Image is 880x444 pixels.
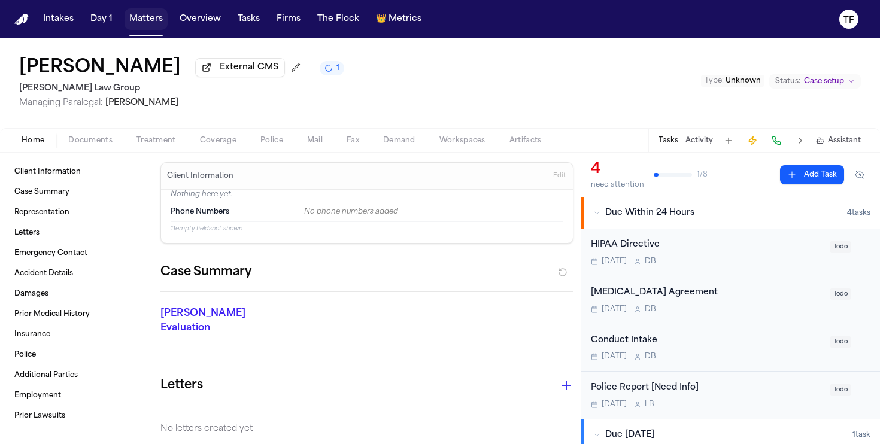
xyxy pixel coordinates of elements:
[14,411,65,421] span: Prior Lawsuits
[605,207,694,219] span: Due Within 24 Hours
[312,8,364,30] button: The Flock
[336,63,339,73] span: 1
[602,257,627,266] span: [DATE]
[160,263,251,282] h2: Case Summary
[775,77,800,86] span: Status:
[10,366,143,385] a: Additional Parties
[376,13,386,25] span: crown
[591,180,644,190] div: need attention
[10,325,143,344] a: Insurance
[19,81,344,96] h2: [PERSON_NAME] Law Group
[165,171,236,181] h3: Client Information
[10,223,143,242] a: Letters
[125,8,168,30] button: Matters
[14,269,73,278] span: Accident Details
[602,352,627,361] span: [DATE]
[591,334,823,348] div: Conduct Intake
[14,14,29,25] img: Finch Logo
[10,264,143,283] a: Accident Details
[830,336,851,348] span: Todo
[744,132,761,149] button: Create Immediate Task
[320,61,344,75] button: 1 active task
[659,136,678,145] button: Tasks
[195,58,285,77] button: External CMS
[830,241,851,253] span: Todo
[233,8,265,30] button: Tasks
[10,244,143,263] a: Emergency Contact
[852,430,870,440] span: 1 task
[160,376,203,395] h1: Letters
[591,286,823,300] div: [MEDICAL_DATA] Agreement
[605,429,654,441] span: Due [DATE]
[19,98,103,107] span: Managing Paralegal:
[439,136,485,145] span: Workspaces
[581,197,880,229] button: Due Within 24 Hours4tasks
[260,136,283,145] span: Police
[171,207,229,217] span: Phone Numbers
[10,162,143,181] a: Client Information
[14,248,87,258] span: Emergency Contact
[383,136,415,145] span: Demand
[175,8,226,30] button: Overview
[10,284,143,303] a: Damages
[685,136,713,145] button: Activity
[68,136,113,145] span: Documents
[847,208,870,218] span: 4 task s
[697,170,708,180] span: 1 / 8
[645,352,656,361] span: D B
[10,386,143,405] a: Employment
[347,136,359,145] span: Fax
[14,391,61,400] span: Employment
[509,136,542,145] span: Artifacts
[591,238,823,252] div: HIPAA Directive
[14,370,78,380] span: Additional Parties
[769,74,861,89] button: Change status from Case setup
[768,132,785,149] button: Make a Call
[830,288,851,300] span: Todo
[849,165,870,184] button: Hide completed tasks (⌘⇧H)
[14,208,69,217] span: Representation
[14,350,36,360] span: Police
[602,305,627,314] span: [DATE]
[22,136,44,145] span: Home
[830,384,851,396] span: Todo
[10,203,143,222] a: Representation
[843,16,854,25] text: TF
[14,228,40,238] span: Letters
[780,165,844,184] button: Add Task
[701,75,764,87] button: Edit Type: Unknown
[10,345,143,364] a: Police
[645,400,654,409] span: L B
[389,13,421,25] span: Metrics
[591,160,644,179] div: 4
[307,136,323,145] span: Mail
[14,14,29,25] a: Home
[10,305,143,324] a: Prior Medical History
[828,136,861,145] span: Assistant
[804,77,844,86] span: Case setup
[14,167,81,177] span: Client Information
[10,406,143,425] a: Prior Lawsuits
[14,289,48,299] span: Damages
[19,57,181,79] button: Edit matter name
[86,8,117,30] a: Day 1
[645,257,656,266] span: D B
[581,229,880,276] div: Open task: HIPAA Directive
[272,8,305,30] button: Firms
[19,57,181,79] h1: [PERSON_NAME]
[816,136,861,145] button: Assistant
[14,309,90,319] span: Prior Medical History
[720,132,737,149] button: Add Task
[371,8,426,30] a: crownMetrics
[171,224,563,233] p: 11 empty fields not shown.
[105,98,178,107] span: [PERSON_NAME]
[38,8,78,30] button: Intakes
[591,381,823,395] div: Police Report [Need Info]
[645,305,656,314] span: D B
